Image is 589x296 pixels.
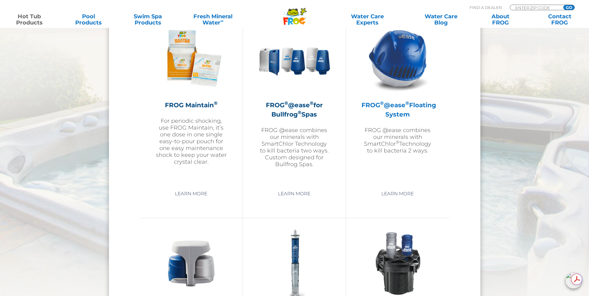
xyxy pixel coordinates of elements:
[184,13,242,26] a: Fresh MineralWater∞
[405,100,409,106] sup: ®
[220,18,223,23] sup: ∞
[155,117,227,165] p: For periodic shocking, use FROG Maintain, it’s one dose in one single easy-to-pour pouch for one ...
[515,5,557,10] input: Zip Code Form
[563,5,574,10] input: GO
[418,13,464,26] a: Water CareBlog
[330,13,405,26] a: Water CareExperts
[125,13,171,26] a: Swim SpaProducts
[258,22,330,183] a: FROG®@ease®for Bullfrog®SpasFROG @ease combines our minerals with SmartChlor Technology to kill b...
[362,22,434,94] img: hot-tub-product-atease-system-300x300.png
[284,100,288,106] sup: ®
[310,100,314,106] sup: ®
[258,127,330,168] p: FROG @ease combines our minerals with SmartChlor Technology to kill bacteria two ways. Custom des...
[565,272,582,289] img: openIcon
[380,100,384,106] sup: ®
[362,22,434,183] a: FROG®@ease®Floating SystemFROG @ease combines our minerals with SmartChlor®Technology to kill bac...
[155,22,227,183] a: FROG Maintain®For periodic shocking, use FROG Maintain, it’s one dose in one single easy-to-pour ...
[66,13,112,26] a: PoolProducts
[374,188,421,199] a: Learn More
[6,13,52,26] a: Hot TubProducts
[214,100,218,106] sup: ®
[470,5,502,10] p: Find A Dealer
[362,100,434,119] h2: FROG @ease Floating System
[477,13,523,26] a: AboutFROG
[258,100,330,119] h2: FROG @ease for Bullfrog Spas
[258,22,330,94] img: bullfrog-product-hero-300x300.png
[155,100,227,110] h2: FROG Maintain
[537,13,583,26] a: ContactFROG
[396,139,399,144] sup: ®
[155,22,227,94] img: Frog_Maintain_Hero-2-v2-300x300.png
[271,188,318,199] a: Learn More
[298,109,301,115] sup: ®
[362,127,434,154] p: FROG @ease combines our minerals with SmartChlor Technology to kill bacteria 2 ways.
[168,188,214,199] a: Learn More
